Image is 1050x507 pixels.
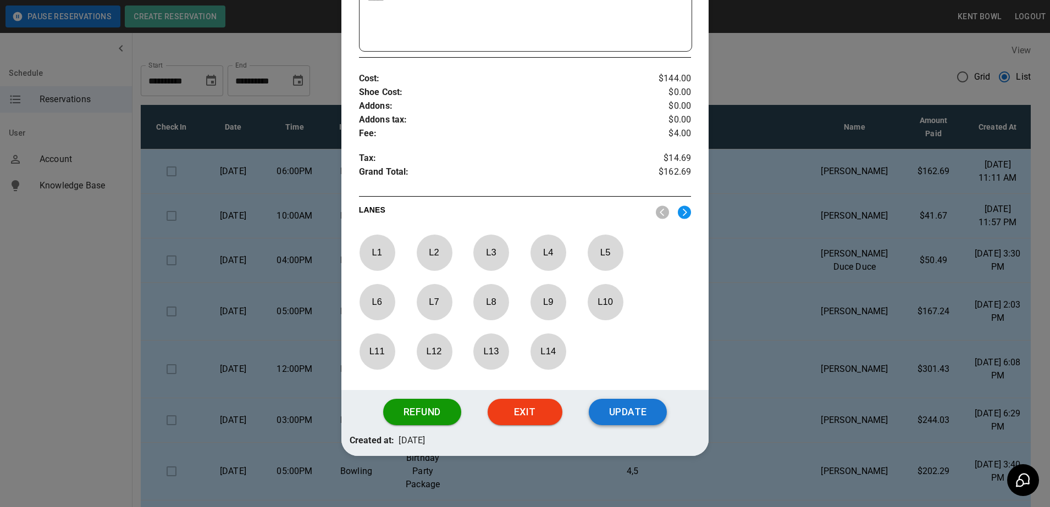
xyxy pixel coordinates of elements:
p: L 3 [473,239,509,265]
p: L 4 [530,239,566,265]
button: Refund [383,399,461,425]
p: Addons : [359,99,636,113]
p: $0.00 [635,113,691,127]
p: $0.00 [635,99,691,113]
p: L 13 [473,338,509,364]
p: L 12 [416,338,452,364]
p: $162.69 [635,165,691,182]
p: L 14 [530,338,566,364]
p: Created at: [350,434,395,448]
p: L 11 [359,338,395,364]
button: Update [589,399,667,425]
p: LANES [359,204,648,220]
p: L 7 [416,289,452,315]
p: Tax : [359,152,636,165]
p: Fee : [359,127,636,141]
p: Addons tax : [359,113,636,127]
p: $14.69 [635,152,691,165]
p: L 2 [416,239,452,265]
p: $4.00 [635,127,691,141]
p: $144.00 [635,72,691,86]
img: nav_left.svg [656,205,669,219]
p: L 8 [473,289,509,315]
p: Grand Total : [359,165,636,182]
p: L 6 [359,289,395,315]
button: Exit [488,399,562,425]
p: L 10 [587,289,623,315]
p: L 1 [359,239,395,265]
p: L 9 [530,289,566,315]
p: Shoe Cost : [359,86,636,99]
p: $0.00 [635,86,691,99]
p: L 5 [587,239,623,265]
img: right.svg [678,205,691,219]
p: Cost : [359,72,636,86]
p: [DATE] [399,434,425,448]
